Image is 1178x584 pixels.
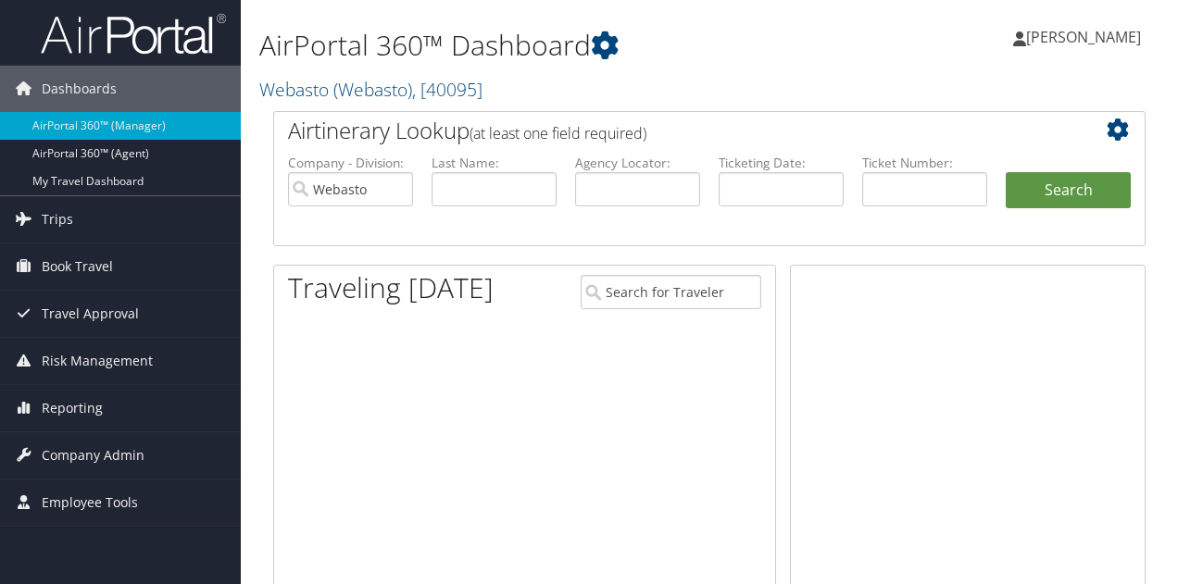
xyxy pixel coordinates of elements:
span: Travel Approval [42,291,139,337]
h1: AirPortal 360™ Dashboard [259,26,859,65]
img: airportal-logo.png [41,12,226,56]
label: Ticketing Date: [719,154,844,172]
h2: Airtinerary Lookup [288,115,1059,146]
span: Trips [42,196,73,242]
span: ( Webasto ) [333,77,412,102]
span: Risk Management [42,338,153,384]
a: Webasto [259,77,482,102]
span: (at least one field required) [470,123,646,143]
span: [PERSON_NAME] [1026,27,1141,47]
span: Company Admin [42,432,144,478]
span: Dashboards [42,66,117,112]
label: Agency Locator: [575,154,700,172]
span: Book Travel [42,243,113,290]
button: Search [1006,172,1131,209]
span: Reporting [42,385,103,431]
label: Company - Division: [288,154,413,172]
span: Employee Tools [42,479,138,526]
input: Search for Traveler [581,275,762,309]
h1: Traveling [DATE] [288,268,494,307]
span: , [ 40095 ] [412,77,482,102]
a: [PERSON_NAME] [1013,9,1159,65]
label: Ticket Number: [862,154,987,172]
label: Last Name: [432,154,557,172]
